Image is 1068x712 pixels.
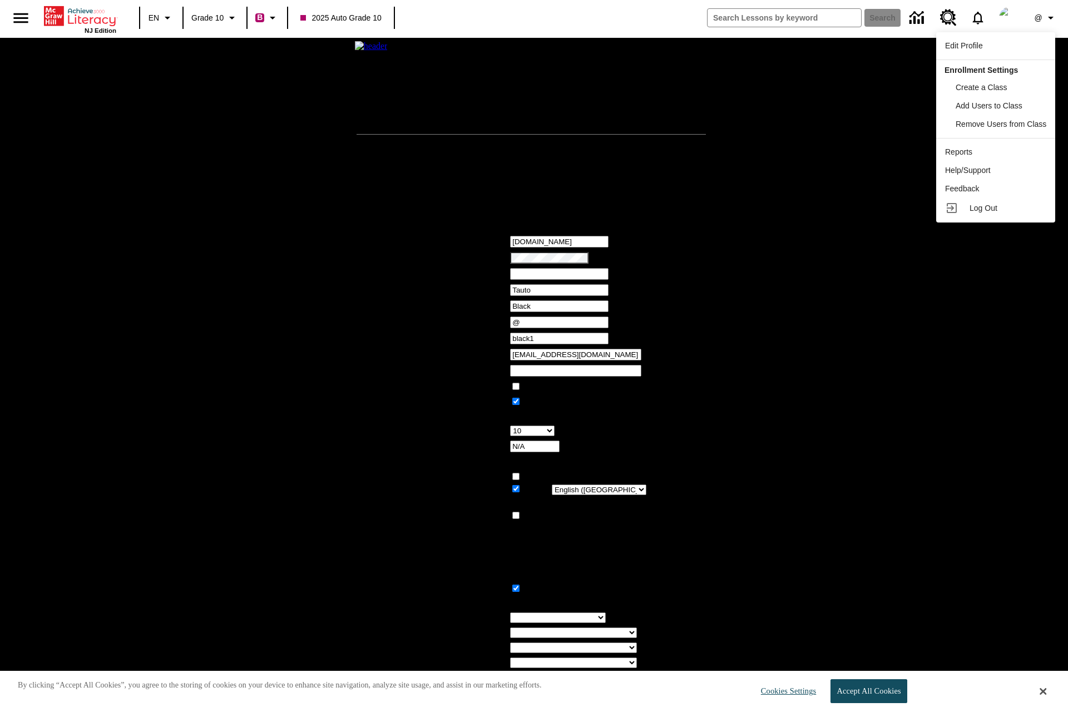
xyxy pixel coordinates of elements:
span: Help/Support [945,166,991,175]
span: Log Out [970,204,997,212]
button: Close [1040,686,1046,696]
span: Reports [945,147,972,156]
span: Add Users to Class [956,101,1022,110]
button: Cookies Settings [751,680,820,703]
span: Enrollment Settings [945,66,1018,75]
span: Edit Profile [945,41,983,50]
span: Remove Users from Class [956,120,1046,128]
button: Accept All Cookies [830,679,907,703]
span: Create a Class [956,83,1007,92]
span: Feedback [945,184,979,193]
p: By clicking “Accept All Cookies”, you agree to the storing of cookies on your device to enhance s... [18,680,542,691]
